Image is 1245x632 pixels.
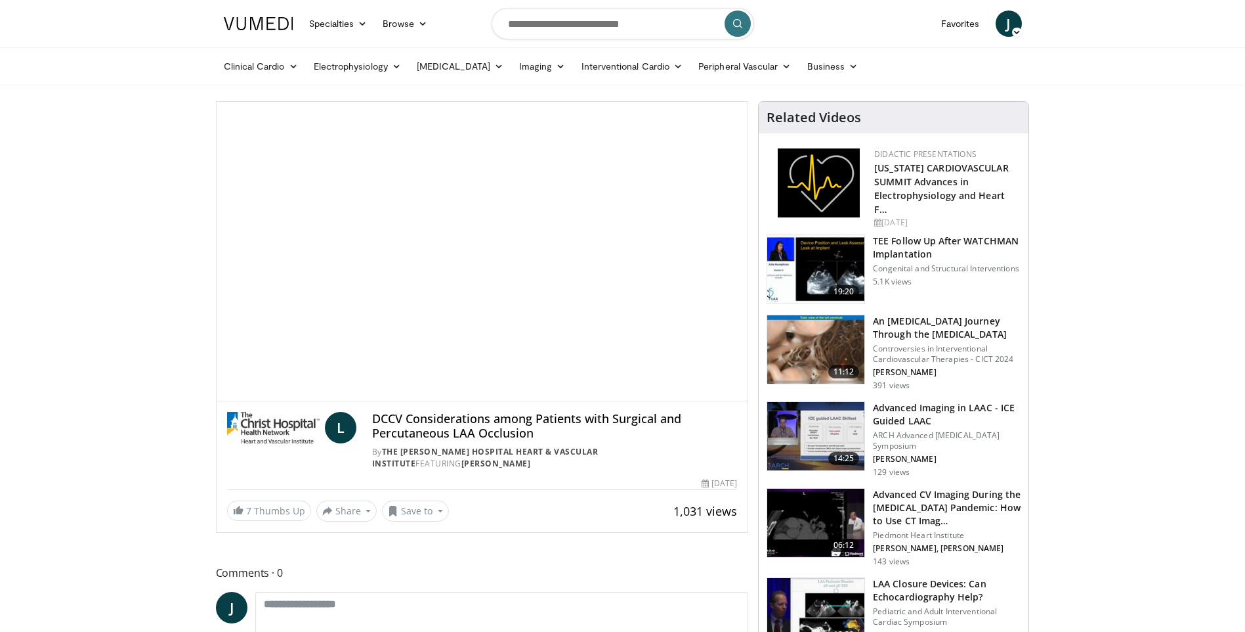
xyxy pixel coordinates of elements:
span: 7 [246,505,251,517]
a: [US_STATE] CARDIOVASCULAR SUMMIT Advances in Electrophysiology and Heart F… [874,162,1009,215]
p: [PERSON_NAME] [873,367,1021,378]
img: VuMedi Logo [224,17,293,30]
a: [MEDICAL_DATA] [409,53,511,79]
h4: DCCV Considerations among Patients with Surgical and Percutaneous LAA Occlusion [372,412,737,440]
img: 23560dd8-3bb0-4032-bde5-13c1645a554f.150x105_q85_crop-smart_upscale.jpg [767,235,864,304]
a: Interventional Cardio [574,53,691,79]
a: Specialties [301,11,375,37]
a: 19:20 TEE Follow Up After WATCHMAN Implantation Congenital and Structural Interventions 5.1K views [767,235,1021,304]
div: [DATE] [702,478,737,489]
span: 1,031 views [673,503,737,519]
a: 7 Thumbs Up [227,501,311,521]
img: The Christ Hospital Heart & Vascular Institute [227,412,320,443]
a: The [PERSON_NAME] Hospital Heart & Vascular Institute [372,446,599,469]
a: [PERSON_NAME] [461,458,531,469]
img: b3f219ed-ac47-435c-9f84-b2c0959a2908.150x105_q85_crop-smart_upscale.jpg [767,315,864,384]
a: 06:12 Advanced CV Imaging During the [MEDICAL_DATA] Pandemic: How to Use CT Imag… Piedmont Heart ... [767,488,1021,567]
span: Comments 0 [216,564,749,581]
p: Piedmont Heart Institute [873,530,1021,541]
p: 391 views [873,380,910,391]
h3: Advanced Imaging in LAAC - ICE Guided LAAC [873,401,1021,428]
p: Pediatric and Adult Interventional Cardiac Symposium [873,606,1021,627]
p: Controversies in Interventional Cardiovascular Therapies - CICT 2024 [873,344,1021,365]
a: Favorites [933,11,988,37]
p: ARCH Advanced [MEDICAL_DATA] Symposium [873,430,1021,451]
a: Imaging [511,53,574,79]
h3: LAA Closure Devices: Can Echocardiography Help? [873,577,1021,604]
a: Peripheral Vascular [690,53,799,79]
h3: TEE Follow Up After WATCHMAN Implantation [873,235,1021,261]
video-js: Video Player [217,102,748,401]
p: 5.1K views [873,277,912,287]
p: [PERSON_NAME], [PERSON_NAME] [873,543,1021,554]
a: J [216,592,247,623]
span: 19:20 [828,285,860,298]
div: By FEATURING [372,446,737,470]
p: [PERSON_NAME] [873,454,1021,464]
p: 129 views [873,467,910,478]
h3: An [MEDICAL_DATA] Journey Through the [MEDICAL_DATA] [873,315,1021,341]
a: Clinical Cardio [216,53,306,79]
img: 30e0eb24-e948-4f6e-838b-6ab35136df5a.150x105_q85_crop-smart_upscale.jpg [767,489,864,557]
h3: Advanced CV Imaging During the [MEDICAL_DATA] Pandemic: How to Use CT Imag… [873,488,1021,528]
a: L [325,412,356,443]
a: Browse [375,11,435,37]
button: Share [316,501,377,522]
span: 14:25 [828,452,860,465]
span: 11:12 [828,365,860,378]
p: 143 views [873,556,910,567]
img: 1860aa7a-ba06-47e3-81a4-3dc728c2b4cf.png.150x105_q85_autocrop_double_scale_upscale_version-0.2.png [778,148,860,217]
a: Electrophysiology [306,53,409,79]
div: [DATE] [874,217,1018,229]
div: Didactic Presentations [874,148,1018,160]
span: 06:12 [828,539,860,552]
p: Congenital and Structural Interventions [873,263,1021,274]
input: Search topics, interventions [492,8,754,39]
button: Save to [382,501,449,522]
a: 14:25 Advanced Imaging in LAAC - ICE Guided LAAC ARCH Advanced [MEDICAL_DATA] Symposium [PERSON_N... [767,401,1021,478]
h4: Related Videos [767,110,861,125]
img: 95b27ae5-0048-45c0-a1ce-a02df476f867.150x105_q85_crop-smart_upscale.jpg [767,402,864,470]
a: Business [799,53,866,79]
a: J [996,11,1022,37]
a: 11:12 An [MEDICAL_DATA] Journey Through the [MEDICAL_DATA] Controversies in Interventional Cardio... [767,315,1021,391]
